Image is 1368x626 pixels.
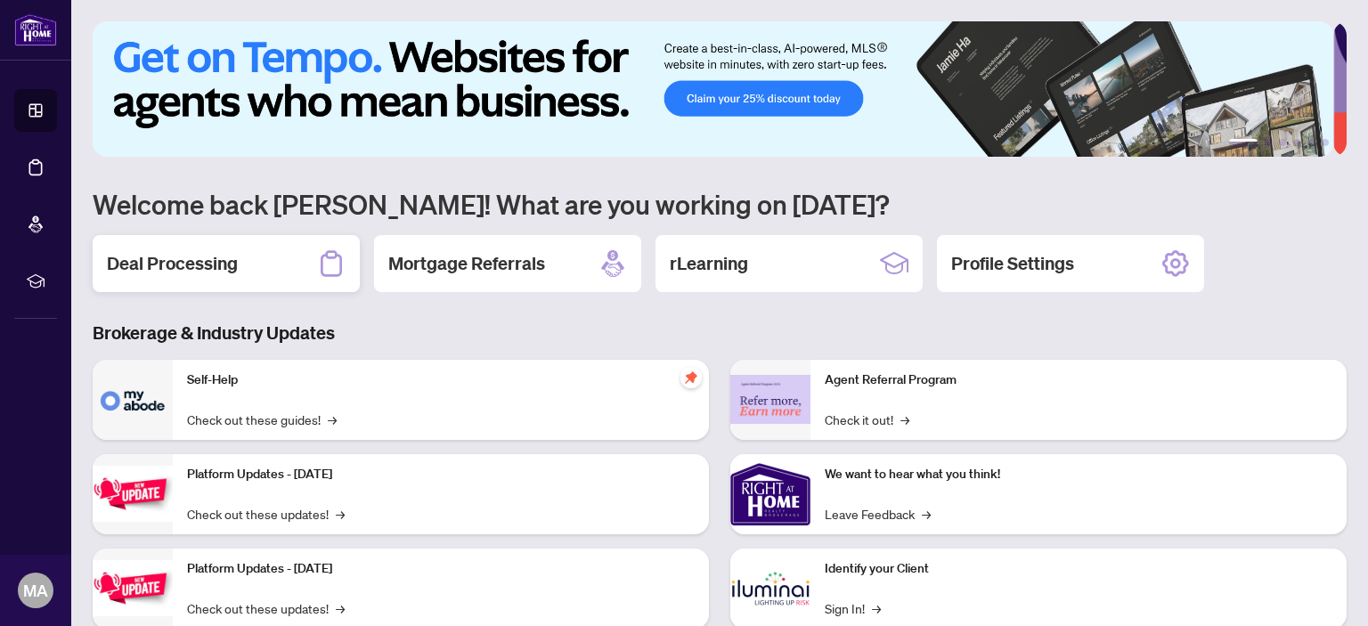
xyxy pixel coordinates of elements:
button: Open asap [1297,564,1350,617]
span: → [872,598,881,618]
a: Leave Feedback→ [825,504,931,524]
span: pushpin [680,367,702,388]
span: → [336,598,345,618]
img: logo [14,13,57,46]
p: Self-Help [187,370,695,390]
span: → [900,410,909,429]
img: Agent Referral Program [730,375,810,424]
h2: Deal Processing [107,251,238,276]
p: Platform Updates - [DATE] [187,559,695,579]
a: Check out these updates!→ [187,598,345,618]
a: Check out these updates!→ [187,504,345,524]
button: 4 [1293,139,1300,146]
span: → [328,410,337,429]
p: We want to hear what you think! [825,465,1332,484]
img: Self-Help [93,360,173,440]
a: Sign In!→ [825,598,881,618]
span: MA [23,578,48,603]
button: 5 [1307,139,1315,146]
h1: Welcome back [PERSON_NAME]! What are you working on [DATE]? [93,187,1347,221]
h3: Brokerage & Industry Updates [93,321,1347,346]
a: Check it out!→ [825,410,909,429]
span: → [922,504,931,524]
p: Identify your Client [825,559,1332,579]
img: Slide 0 [93,21,1333,157]
h2: Mortgage Referrals [388,251,545,276]
button: 2 [1265,139,1272,146]
button: 1 [1229,139,1258,146]
button: 6 [1322,139,1329,146]
h2: rLearning [670,251,748,276]
img: Platform Updates - July 8, 2025 [93,560,173,616]
h2: Profile Settings [951,251,1074,276]
button: 3 [1279,139,1286,146]
span: → [336,504,345,524]
p: Agent Referral Program [825,370,1332,390]
img: We want to hear what you think! [730,454,810,534]
a: Check out these guides!→ [187,410,337,429]
img: Platform Updates - July 21, 2025 [93,466,173,522]
p: Platform Updates - [DATE] [187,465,695,484]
